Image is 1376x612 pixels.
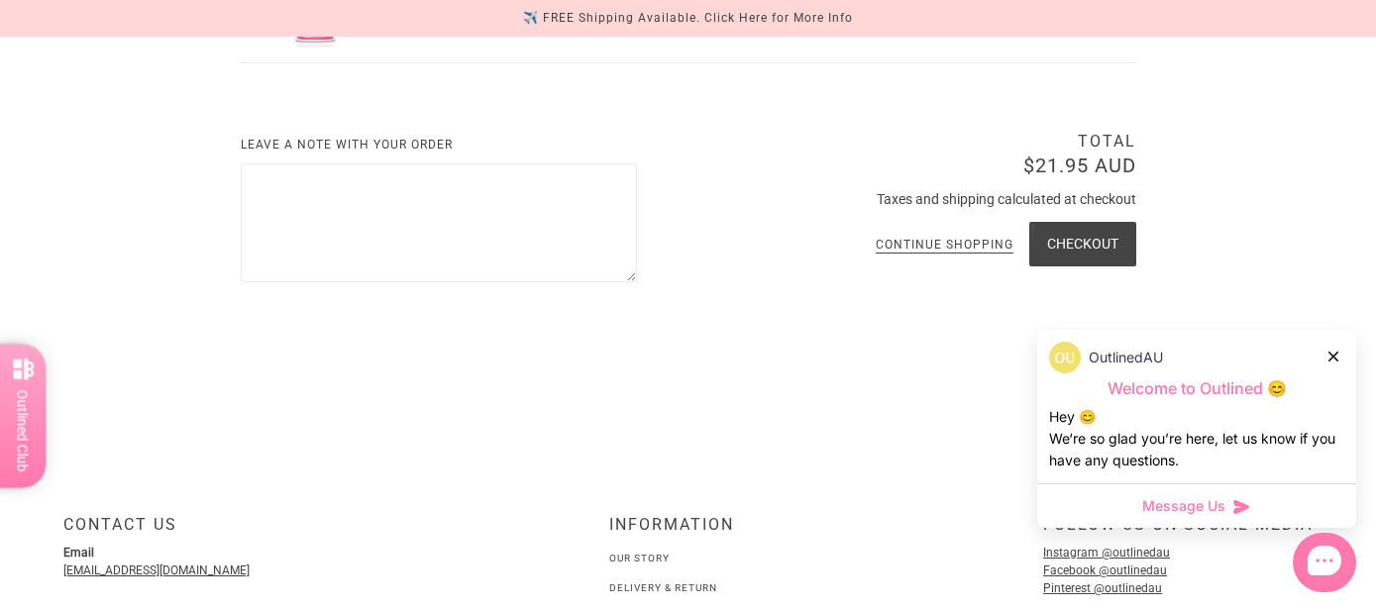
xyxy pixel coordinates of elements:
label: Leave a note with your order [241,135,637,163]
div: ✈️ FREE Shipping Available. Click Here for More Info [523,8,853,29]
a: Delivery & Return [609,582,717,593]
a: Instagram @outlinedau [1043,546,1170,560]
button: Checkout [1029,222,1136,266]
a: Facebook @outlinedau [1043,563,1167,577]
p: OutlinedAU [1089,347,1163,368]
a: Continue shopping [876,239,1013,254]
div: INFORMATION [609,515,768,550]
span: $21.95 AUD [1023,153,1136,177]
p: Welcome to Outlined 😊 [1049,378,1344,399]
a: Pinterest @outlinedau [1043,581,1162,595]
span: Message Us [1142,496,1225,516]
div: Total [637,132,1136,158]
div: Follow us on social media [1043,515,1313,550]
div: Hey 😊 We‘re so glad you’re here, let us know if you have any questions. [1049,406,1344,471]
div: Taxes and shipping calculated at checkout [637,189,1136,226]
img: data:image/png;base64,iVBORw0KGgoAAAANSUhEUgAAACQAAAAkCAYAAADhAJiYAAAAAXNSR0IArs4c6QAAArxJREFUWEf... [1049,342,1081,373]
iframe: PayPal-paypal [839,303,1136,357]
a: Our Story [609,553,670,563]
div: Contact Us [63,515,459,550]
